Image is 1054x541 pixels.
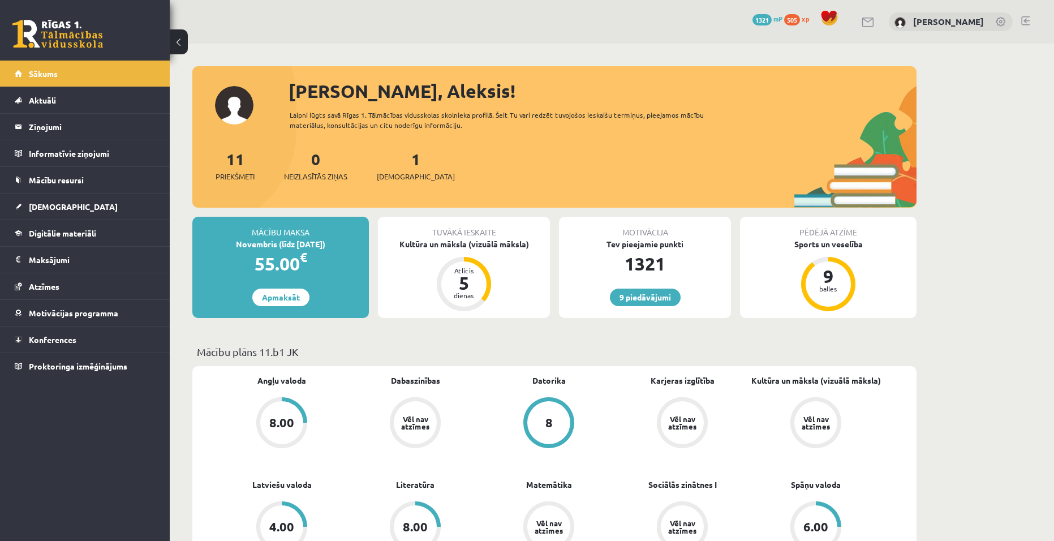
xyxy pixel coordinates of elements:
[559,250,731,277] div: 1321
[29,228,96,238] span: Digitālie materiāli
[15,300,156,326] a: Motivācijas programma
[12,20,103,48] a: Rīgas 1. Tālmācības vidusskola
[15,353,156,379] a: Proktoringa izmēģinājums
[378,238,550,313] a: Kultūra un māksla (vizuālā māksla) Atlicis 5 dienas
[648,479,717,491] a: Sociālās zinātnes I
[216,171,255,182] span: Priekšmeti
[403,521,428,533] div: 8.00
[811,267,845,285] div: 9
[257,375,306,387] a: Angļu valoda
[526,479,572,491] a: Matemātika
[894,17,906,28] img: Aleksis Āboliņš
[651,375,715,387] a: Karjeras izglītība
[15,194,156,220] a: [DEMOGRAPHIC_DATA]
[29,308,118,318] span: Motivācijas programma
[749,397,883,450] a: Vēl nav atzīmes
[666,519,698,534] div: Vēl nav atzīmes
[559,217,731,238] div: Motivācija
[752,14,772,25] span: 1321
[545,417,553,429] div: 8
[349,397,482,450] a: Vēl nav atzīmes
[284,171,347,182] span: Neizlasītās ziņas
[15,327,156,353] a: Konferences
[15,247,156,273] a: Maksājumi
[192,217,369,238] div: Mācību maksa
[378,238,550,250] div: Kultūra un māksla (vizuālā māksla)
[29,140,156,166] legend: Informatīvie ziņojumi
[252,289,309,306] a: Apmaksāt
[289,78,917,105] div: [PERSON_NAME], Aleksis!
[29,114,156,140] legend: Ziņojumi
[197,344,912,359] p: Mācību plāns 11.b1 JK
[740,238,917,313] a: Sports un veselība 9 balles
[15,140,156,166] a: Informatīvie ziņojumi
[784,14,815,23] a: 505 xp
[269,417,294,429] div: 8.00
[447,274,481,292] div: 5
[252,479,312,491] a: Latviešu valoda
[559,238,731,250] div: Tev pieejamie punkti
[284,149,347,182] a: 0Neizlasītās ziņas
[29,361,127,371] span: Proktoringa izmēģinājums
[803,521,828,533] div: 6.00
[269,521,294,533] div: 4.00
[532,375,566,387] a: Datorika
[751,375,881,387] a: Kultūra un māksla (vizuālā māksla)
[784,14,800,25] span: 505
[800,415,832,430] div: Vēl nav atzīmes
[300,249,307,265] span: €
[811,285,845,292] div: balles
[15,273,156,299] a: Atzīmes
[29,68,58,79] span: Sākums
[29,95,56,105] span: Aktuāli
[773,14,782,23] span: mP
[396,479,434,491] a: Literatūra
[378,217,550,238] div: Tuvākā ieskaite
[913,16,984,27] a: [PERSON_NAME]
[192,250,369,277] div: 55.00
[29,247,156,273] legend: Maksājumi
[192,238,369,250] div: Novembris (līdz [DATE])
[15,220,156,246] a: Digitālie materiāli
[533,519,565,534] div: Vēl nav atzīmes
[482,397,616,450] a: 8
[610,289,681,306] a: 9 piedāvājumi
[15,61,156,87] a: Sākums
[29,334,76,345] span: Konferences
[15,114,156,140] a: Ziņojumi
[666,415,698,430] div: Vēl nav atzīmes
[29,281,59,291] span: Atzīmes
[740,217,917,238] div: Pēdējā atzīme
[29,175,84,185] span: Mācību resursi
[802,14,809,23] span: xp
[447,267,481,274] div: Atlicis
[791,479,841,491] a: Spāņu valoda
[29,201,118,212] span: [DEMOGRAPHIC_DATA]
[752,14,782,23] a: 1321 mP
[740,238,917,250] div: Sports un veselība
[616,397,749,450] a: Vēl nav atzīmes
[391,375,440,387] a: Dabaszinības
[447,292,481,299] div: dienas
[290,110,724,130] div: Laipni lūgts savā Rīgas 1. Tālmācības vidusskolas skolnieka profilā. Šeit Tu vari redzēt tuvojošo...
[15,87,156,113] a: Aktuāli
[215,397,349,450] a: 8.00
[377,149,455,182] a: 1[DEMOGRAPHIC_DATA]
[399,415,431,430] div: Vēl nav atzīmes
[216,149,255,182] a: 11Priekšmeti
[15,167,156,193] a: Mācību resursi
[377,171,455,182] span: [DEMOGRAPHIC_DATA]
